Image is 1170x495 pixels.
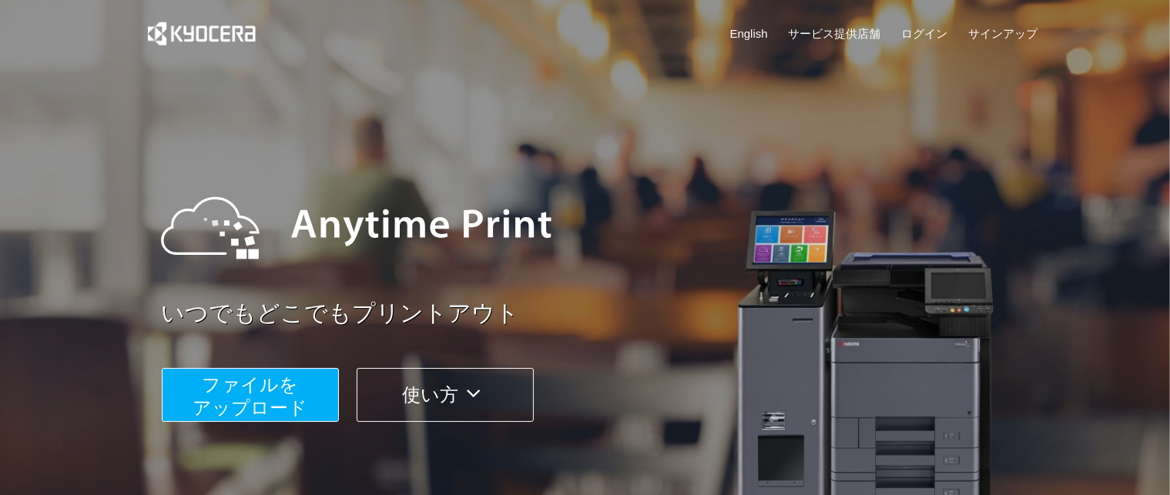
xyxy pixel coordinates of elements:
a: いつでもどこでもプリントアウト [162,297,1048,330]
a: サービス提供店舗 [789,25,881,42]
a: サインアップ [968,25,1038,42]
a: ログイン [902,25,948,42]
button: 使い方 [357,368,534,422]
span: ファイルを ​​アップロード [193,374,307,418]
button: ファイルを​​アップロード [162,368,339,422]
a: English [730,25,768,42]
